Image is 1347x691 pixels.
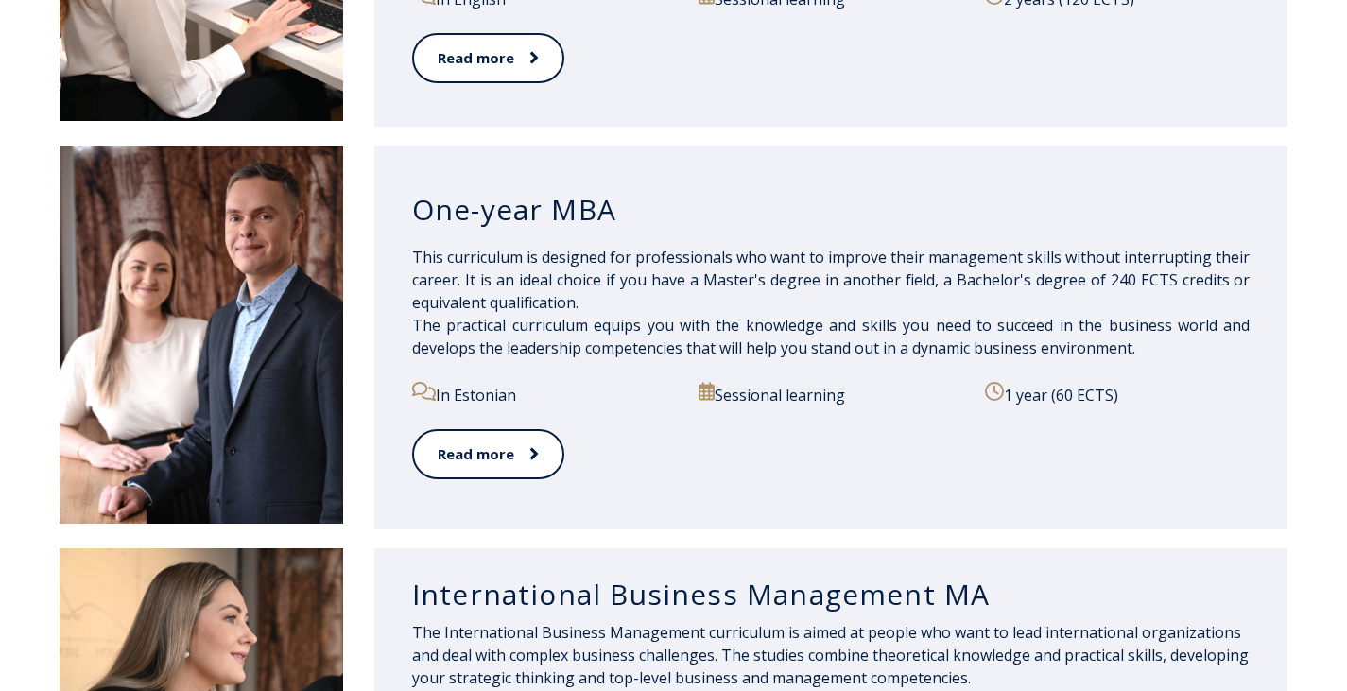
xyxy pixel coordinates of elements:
[436,385,516,406] font: In Estonian
[412,429,564,479] a: Read more
[412,190,616,229] font: One-year MBA
[412,575,990,613] font: International Business Management MA
[412,247,1251,313] font: This curriculum is designed for professionals who want to improve their management skills without...
[1004,385,1118,406] font: 1 year (60 ECTS)
[412,315,1251,358] font: The practical curriculum equips you with the knowledge and skills you need to succeed in the busi...
[715,385,845,406] font: Sessional learning
[438,48,514,67] font: Read more
[438,444,514,463] font: Read more
[412,622,1249,688] font: The International Business Management curriculum is aimed at people who want to lead internationa...
[60,146,343,524] img: DSC_1995
[412,33,564,83] a: Read more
